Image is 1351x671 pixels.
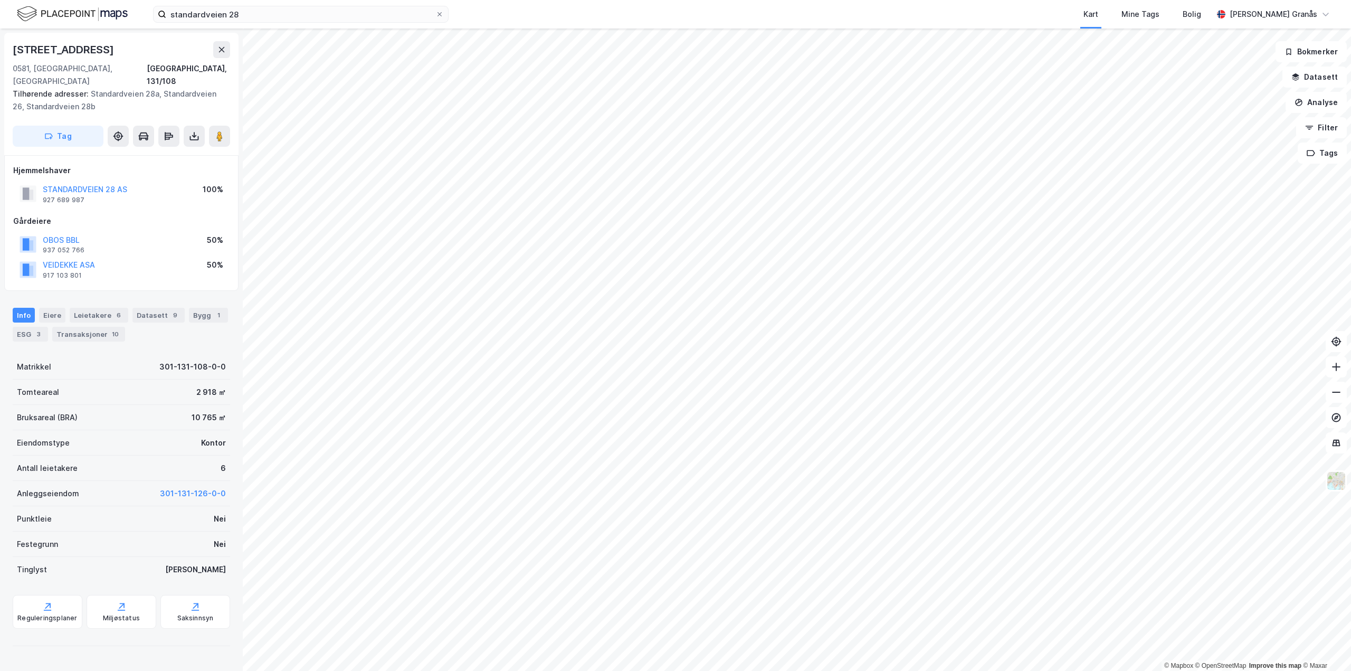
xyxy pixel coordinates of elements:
div: Tomteareal [17,386,59,399]
input: Søk på adresse, matrikkel, gårdeiere, leietakere eller personer [166,6,435,22]
img: logo.f888ab2527a4732fd821a326f86c7f29.svg [17,5,128,23]
div: [PERSON_NAME] [165,563,226,576]
button: Datasett [1282,67,1347,88]
div: 50% [207,259,223,271]
div: Leietakere [70,308,128,323]
span: Tilhørende adresser: [13,89,91,98]
div: Festegrunn [17,538,58,551]
div: Nei [214,513,226,525]
div: Hjemmelshaver [13,164,230,177]
div: 2 918 ㎡ [196,386,226,399]
div: 0581, [GEOGRAPHIC_DATA], [GEOGRAPHIC_DATA] [13,62,147,88]
div: 9 [170,310,180,320]
div: Gårdeiere [13,215,230,228]
div: Anleggseiendom [17,487,79,500]
button: Tags [1298,143,1347,164]
button: 301-131-126-0-0 [160,487,226,500]
div: 6 [113,310,124,320]
div: Saksinnsyn [177,614,214,622]
div: Miljøstatus [103,614,140,622]
div: Bruksareal (BRA) [17,411,78,424]
div: Kontor [201,437,226,449]
img: Z [1326,471,1346,491]
div: 927 689 987 [43,196,84,204]
div: Punktleie [17,513,52,525]
div: Datasett [132,308,185,323]
div: Info [13,308,35,323]
div: Reguleringsplaner [17,614,77,622]
div: 6 [221,462,226,475]
div: Kart [1083,8,1098,21]
button: Analyse [1286,92,1347,113]
div: 917 103 801 [43,271,82,280]
button: Bokmerker [1276,41,1347,62]
div: Transaksjoner [52,327,125,342]
div: [STREET_ADDRESS] [13,41,116,58]
div: 3 [33,329,44,339]
div: [PERSON_NAME] Granås [1230,8,1317,21]
div: Eiendomstype [17,437,70,449]
div: 100% [203,183,223,196]
a: Improve this map [1249,662,1301,669]
div: Mine Tags [1121,8,1159,21]
iframe: Chat Widget [1298,620,1351,671]
div: [GEOGRAPHIC_DATA], 131/108 [147,62,230,88]
div: 50% [207,234,223,247]
a: OpenStreetMap [1195,662,1247,669]
div: Tinglyst [17,563,47,576]
div: ESG [13,327,48,342]
div: Nei [214,538,226,551]
div: Standardveien 28a, Standardveien 26, Standardveien 28b [13,88,222,113]
div: 301-131-108-0-0 [159,361,226,373]
div: 10 765 ㎡ [192,411,226,424]
div: Bygg [189,308,228,323]
button: Filter [1296,117,1347,138]
button: Tag [13,126,103,147]
div: 1 [213,310,224,320]
a: Mapbox [1164,662,1193,669]
div: Antall leietakere [17,462,78,475]
div: Eiere [39,308,65,323]
div: Bolig [1183,8,1201,21]
div: Matrikkel [17,361,51,373]
div: 937 052 766 [43,246,84,254]
div: 10 [110,329,121,339]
